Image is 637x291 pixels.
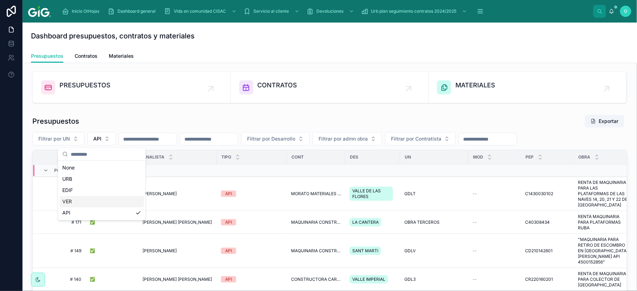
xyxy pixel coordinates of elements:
[41,277,81,282] span: # 140
[143,248,213,254] a: [PERSON_NAME]
[143,277,212,282] span: [PERSON_NAME] [PERSON_NAME]
[404,248,416,254] span: GDLV
[225,219,232,225] div: API
[90,277,95,282] span: ✅
[93,135,101,142] span: API
[291,191,341,197] span: MORATO MATERIALES 2400009515
[59,174,144,185] div: URB
[291,154,304,160] span: Cont
[162,5,240,18] a: Vida en comunidad CISAC
[38,135,70,142] span: Filtrar por UN
[258,80,297,90] span: CONTRATOS
[473,248,517,254] a: --
[143,277,213,282] a: [PERSON_NAME] [PERSON_NAME]
[352,248,378,254] span: SANT MARTI
[473,191,517,197] a: --
[41,219,81,225] a: # 171
[473,248,477,254] span: --
[174,8,226,14] span: Vida en comunidad CISAC
[221,154,231,160] span: TIPO
[525,277,553,282] span: CR220160201
[525,191,554,197] span: C1430030102
[525,277,570,282] a: CR220160201
[90,248,95,254] span: ✅
[90,248,134,254] a: ✅
[54,168,111,173] span: Presupuesto Completo
[143,191,177,197] span: [PERSON_NAME]
[525,248,570,254] a: CD210142601
[241,5,303,18] a: Servicio al cliente
[90,219,134,225] a: ✅
[473,191,477,197] span: --
[75,50,97,64] a: Contratos
[359,5,471,18] a: Urb plan seguimiento contratos 2024/2025
[352,277,385,282] span: VALLE IMPERIAL
[313,132,382,145] button: Select Button
[350,154,358,160] span: Des
[225,191,232,197] div: API
[247,135,295,142] span: Filtrar por Desarrollo
[429,72,627,103] a: MATERIALES
[349,185,396,202] a: VALLE DE LAS FLORES
[109,52,134,60] span: Materiales
[352,188,390,199] span: VALLE DE LAS FLORES
[473,219,477,225] span: --
[526,154,534,160] span: PEP
[385,132,456,145] button: Select Button
[59,80,111,90] span: PRESUPUESTOS
[118,8,156,14] span: Dashboard general
[473,154,483,160] span: MOD
[59,185,144,196] div: EDIF
[291,248,341,254] a: MAQUINARIA CONSTRUCTORA CIG 2800000228
[585,115,624,128] button: Exportar
[59,208,144,219] div: API
[525,219,550,225] span: C40308434
[371,8,456,14] span: Urb plan seguimiento contratos 2024/2025
[231,72,429,103] a: CONTRATOS
[578,214,628,231] a: RENTA MAQUINARIA PARA PLATAFORMAS RUBA
[578,237,628,265] a: "MAQUINARIA PARA RETIRO DE ESCOMBRO EN [GEOGRAPHIC_DATA][PERSON_NAME] API 4500152856"
[109,50,134,64] a: Materiales
[578,271,628,288] a: RENTA DE MAQUINARIA PARA COLECTOR DE [GEOGRAPHIC_DATA]
[579,154,591,160] span: OBRA
[291,219,341,225] a: MAQUINARIA CONSTRUCTORA CIG 2800000228
[31,50,63,63] a: Presupuestos
[253,8,289,14] span: Servicio al cliente
[143,191,213,197] a: [PERSON_NAME]
[404,248,464,254] a: GDLV
[473,219,517,225] a: --
[525,191,570,197] a: C1430030102
[349,217,396,228] a: LA CANTERA
[473,277,517,282] a: --
[578,180,628,208] span: RENTA DE MAQUINARIA PARA LAS PLATAFORMAS DE LAS NAVES 14, 20, 21 Y 22 DE [GEOGRAPHIC_DATA]
[221,191,283,197] a: API
[404,191,416,197] span: GDLT
[56,4,593,19] div: scrollable content
[221,276,283,283] a: API
[33,72,231,103] a: PRESUPUESTOS
[473,277,477,282] span: --
[291,277,341,282] a: CONSTRUCTORA CARRANTA 2400009739
[221,219,283,225] a: API
[75,52,97,60] span: Contratos
[41,191,81,197] a: # 177
[525,219,570,225] a: C40308434
[349,274,396,285] a: VALLE IMPERIAL
[41,248,81,254] a: # 149
[31,31,195,41] h1: Dashboard presupuestos, contratos y materiales
[225,248,232,254] div: API
[624,8,627,14] span: O
[32,132,84,145] button: Select Button
[404,277,464,282] a: GDL3
[143,248,177,254] span: [PERSON_NAME]
[59,196,144,208] div: VER
[60,5,104,18] a: Inicio OtHojas
[404,219,440,225] span: OBRA TERCEROS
